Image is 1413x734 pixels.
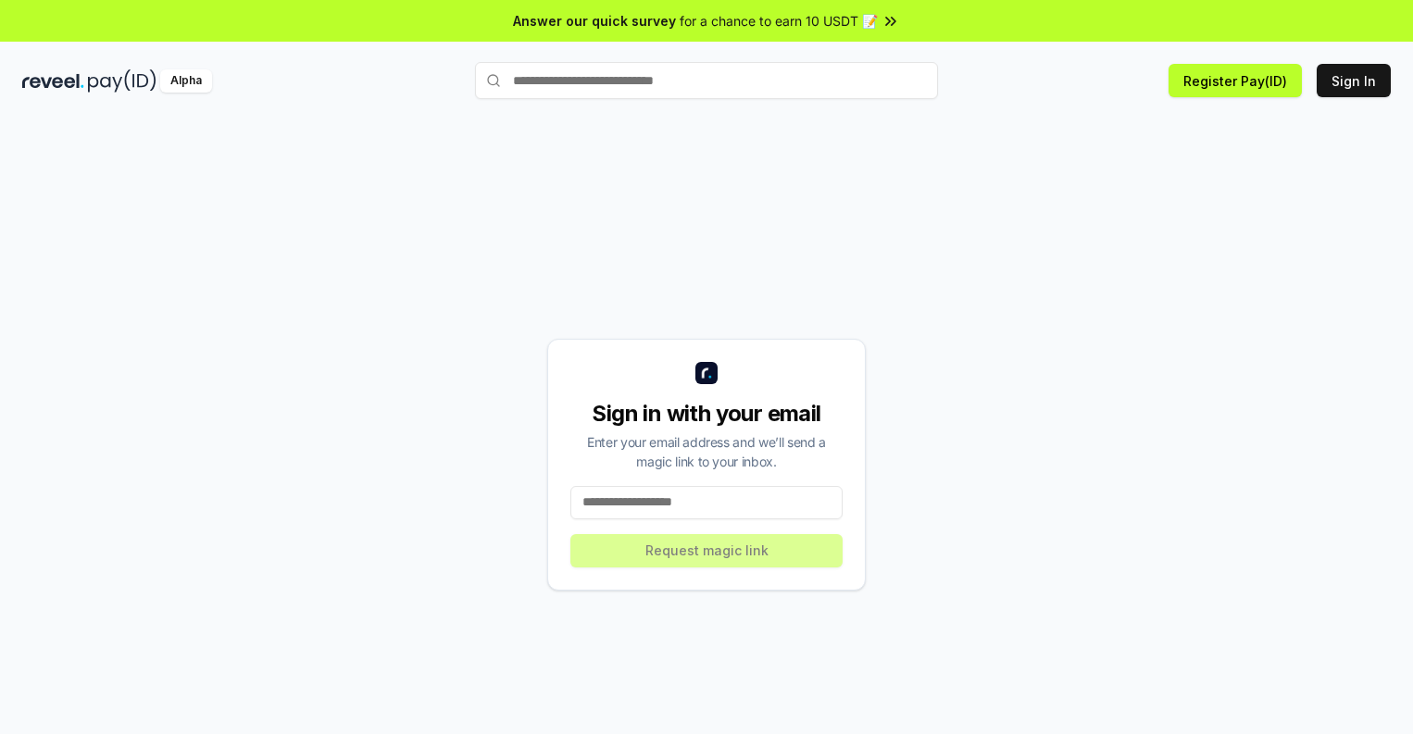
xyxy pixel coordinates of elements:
img: pay_id [88,69,156,93]
span: Answer our quick survey [513,11,676,31]
span: for a chance to earn 10 USDT 📝 [680,11,878,31]
button: Register Pay(ID) [1169,64,1302,97]
div: Sign in with your email [570,399,843,429]
div: Enter your email address and we’ll send a magic link to your inbox. [570,432,843,471]
button: Sign In [1317,64,1391,97]
img: reveel_dark [22,69,84,93]
img: logo_small [695,362,718,384]
div: Alpha [160,69,212,93]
